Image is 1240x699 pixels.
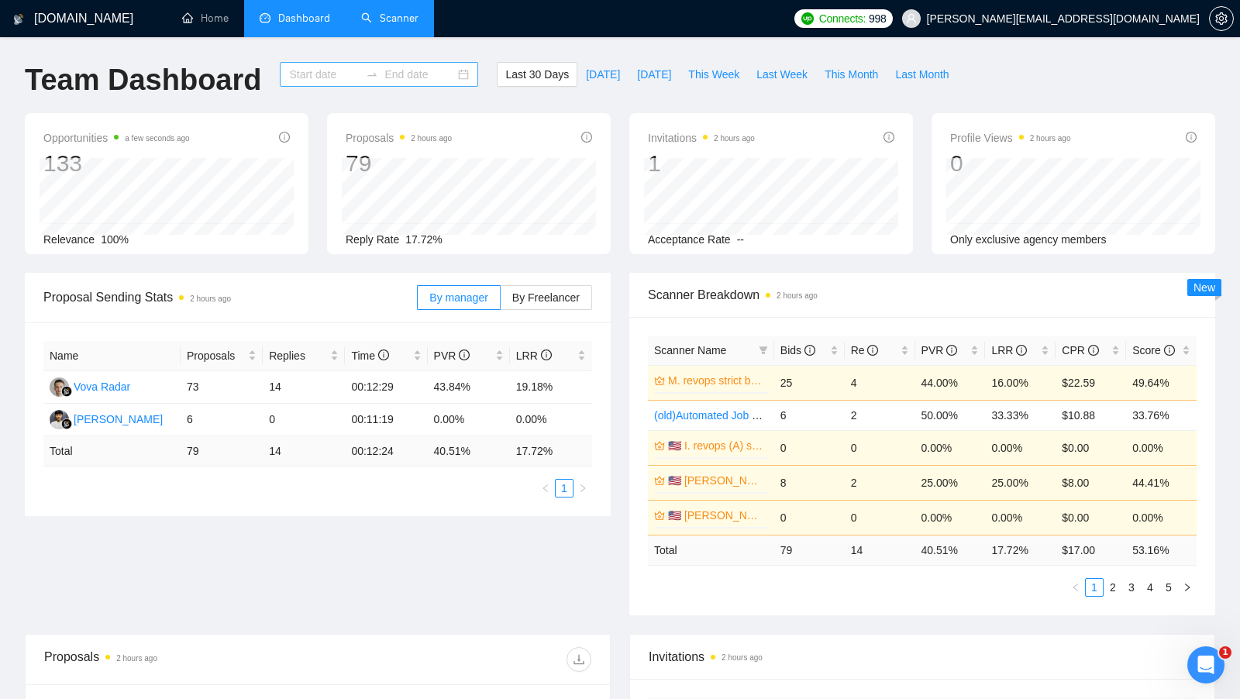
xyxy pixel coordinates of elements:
[915,400,986,430] td: 50.00%
[1088,345,1099,356] span: info-circle
[1104,578,1122,597] li: 2
[654,344,726,356] span: Scanner Name
[541,484,550,493] span: left
[61,418,72,429] img: gigradar-bm.png
[985,535,1056,565] td: 17.72 %
[915,500,986,535] td: 0.00%
[536,479,555,498] li: Previous Page
[345,404,427,436] td: 00:11:19
[654,375,665,386] span: crown
[181,371,263,404] td: 73
[804,345,815,356] span: info-circle
[279,132,290,143] span: info-circle
[345,436,427,467] td: 00:12:24
[182,12,229,25] a: homeHome
[405,233,442,246] span: 17.72%
[567,653,591,666] span: download
[1186,132,1197,143] span: info-circle
[263,341,345,371] th: Replies
[181,404,263,436] td: 6
[915,465,986,500] td: 25.00%
[1123,579,1140,596] a: 3
[906,13,917,24] span: user
[263,404,345,436] td: 0
[263,371,345,404] td: 14
[555,479,573,498] li: 1
[577,62,629,87] button: [DATE]
[637,66,671,83] span: [DATE]
[1056,535,1126,565] td: $ 17.00
[985,500,1056,535] td: 0.00%
[748,62,816,87] button: Last Week
[1056,430,1126,465] td: $0.00
[516,349,552,362] span: LRR
[497,62,577,87] button: Last 30 Days
[181,436,263,467] td: 79
[887,62,957,87] button: Last Month
[346,233,399,246] span: Reply Rate
[366,68,378,81] span: to
[536,479,555,498] button: left
[1126,465,1197,500] td: 44.41%
[278,12,330,25] span: Dashboard
[946,345,957,356] span: info-circle
[429,291,487,304] span: By manager
[74,411,163,428] div: [PERSON_NAME]
[654,409,786,422] a: (old)Automated Job Search
[556,480,573,497] a: 1
[459,349,470,360] span: info-circle
[845,365,915,400] td: 4
[737,233,744,246] span: --
[756,66,808,83] span: Last Week
[985,400,1056,430] td: 33.33%
[578,484,587,493] span: right
[722,653,763,662] time: 2 hours ago
[915,430,986,465] td: 0.00%
[774,465,845,500] td: 8
[345,371,427,404] td: 00:12:29
[985,365,1056,400] td: 16.00%
[573,479,592,498] button: right
[187,347,245,364] span: Proposals
[1210,12,1233,25] span: setting
[512,291,580,304] span: By Freelancer
[428,436,510,467] td: 40.51 %
[43,288,417,307] span: Proposal Sending Stats
[950,233,1107,246] span: Only exclusive agency members
[44,647,318,672] div: Proposals
[869,10,886,27] span: 998
[845,465,915,500] td: 2
[573,479,592,498] li: Next Page
[1056,400,1126,430] td: $10.88
[985,465,1056,500] td: 25.00%
[74,378,130,395] div: Vova Radar
[668,372,765,389] a: M. revops strict budget (C)
[629,62,680,87] button: [DATE]
[263,436,345,467] td: 14
[61,386,72,397] img: gigradar-bm.png
[1209,12,1234,25] a: setting
[1126,500,1197,535] td: 0.00%
[1126,400,1197,430] td: 33.76%
[1209,6,1234,31] button: setting
[985,430,1056,465] td: 0.00%
[1187,646,1224,684] iframe: Intercom live chat
[1159,578,1178,597] li: 5
[1142,579,1159,596] a: 4
[851,344,879,356] span: Re
[867,345,878,356] span: info-circle
[825,66,878,83] span: This Month
[950,149,1071,178] div: 0
[50,410,69,429] img: RT
[101,233,129,246] span: 100%
[774,500,845,535] td: 0
[351,349,388,362] span: Time
[361,12,418,25] a: searchScanner
[648,149,755,178] div: 1
[411,134,452,143] time: 2 hours ago
[1056,465,1126,500] td: $8.00
[510,371,592,404] td: 19.18%
[950,129,1071,147] span: Profile Views
[991,344,1027,356] span: LRR
[680,62,748,87] button: This Week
